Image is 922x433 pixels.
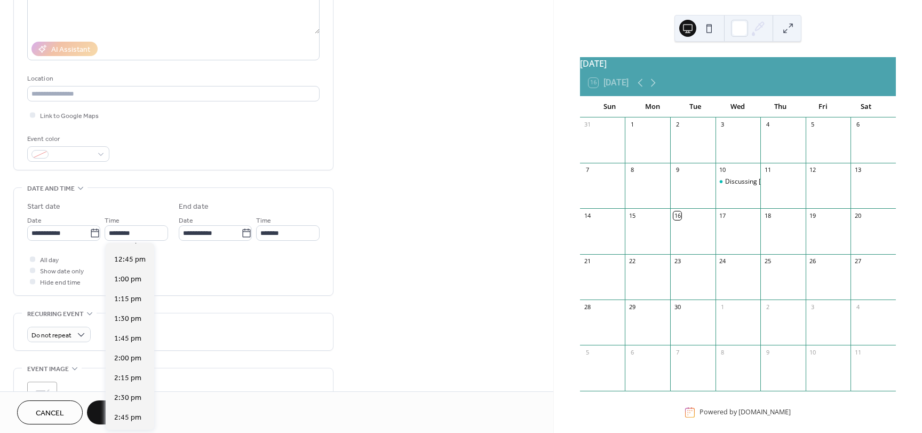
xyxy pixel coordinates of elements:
[87,400,142,424] button: Save
[673,257,681,265] div: 23
[114,373,141,384] span: 2:15 pm
[27,133,107,145] div: Event color
[809,211,817,219] div: 19
[631,96,674,117] div: Mon
[583,121,591,129] div: 31
[809,303,817,311] div: 3
[27,382,57,412] div: ;
[673,348,681,356] div: 7
[764,211,772,219] div: 18
[40,277,81,288] span: Hide end time
[589,96,631,117] div: Sun
[673,211,681,219] div: 16
[114,254,146,265] span: 12:45 pm
[27,183,75,194] span: Date and time
[27,201,60,212] div: Start date
[580,57,896,70] div: [DATE]
[809,121,817,129] div: 5
[36,408,64,419] span: Cancel
[40,111,99,122] span: Link to Google Maps
[583,303,591,311] div: 28
[719,166,727,174] div: 10
[759,96,802,117] div: Thu
[27,215,42,226] span: Date
[764,121,772,129] div: 4
[764,166,772,174] div: 11
[628,166,636,174] div: 8
[719,257,727,265] div: 24
[17,400,83,424] button: Cancel
[854,211,862,219] div: 20
[854,166,862,174] div: 13
[628,121,636,129] div: 1
[40,255,59,266] span: All day
[673,166,681,174] div: 9
[854,348,862,356] div: 11
[673,303,681,311] div: 30
[583,166,591,174] div: 7
[40,266,84,277] span: Show date only
[845,96,887,117] div: Sat
[27,364,69,375] span: Event image
[105,215,120,226] span: Time
[738,408,791,417] a: [DOMAIN_NAME]
[719,211,727,219] div: 17
[802,96,845,117] div: Fri
[31,329,71,342] span: Do not repeat
[764,348,772,356] div: 9
[114,353,141,364] span: 2:00 pm
[809,257,817,265] div: 26
[764,303,772,311] div: 2
[628,211,636,219] div: 15
[114,392,141,404] span: 2:30 pm
[673,121,681,129] div: 2
[27,73,317,84] div: Location
[27,309,84,320] span: Recurring event
[764,257,772,265] div: 25
[809,166,817,174] div: 12
[114,294,141,305] span: 1:15 pm
[719,121,727,129] div: 3
[628,257,636,265] div: 22
[114,412,141,423] span: 2:45 pm
[114,313,141,325] span: 1:30 pm
[854,303,862,311] div: 4
[716,177,761,186] div: Discussing HIV Disclosure Worries Using the CHIWOS Data | Hub Talk
[809,348,817,356] div: 10
[854,121,862,129] div: 6
[179,201,209,212] div: End date
[114,333,141,344] span: 1:45 pm
[628,348,636,356] div: 6
[256,215,271,226] span: Time
[719,348,727,356] div: 8
[674,96,717,117] div: Tue
[114,274,141,285] span: 1:00 pm
[179,215,193,226] span: Date
[583,348,591,356] div: 5
[583,257,591,265] div: 21
[719,303,727,311] div: 1
[583,211,591,219] div: 14
[628,303,636,311] div: 29
[854,257,862,265] div: 27
[700,408,791,417] div: Powered by
[717,96,759,117] div: Wed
